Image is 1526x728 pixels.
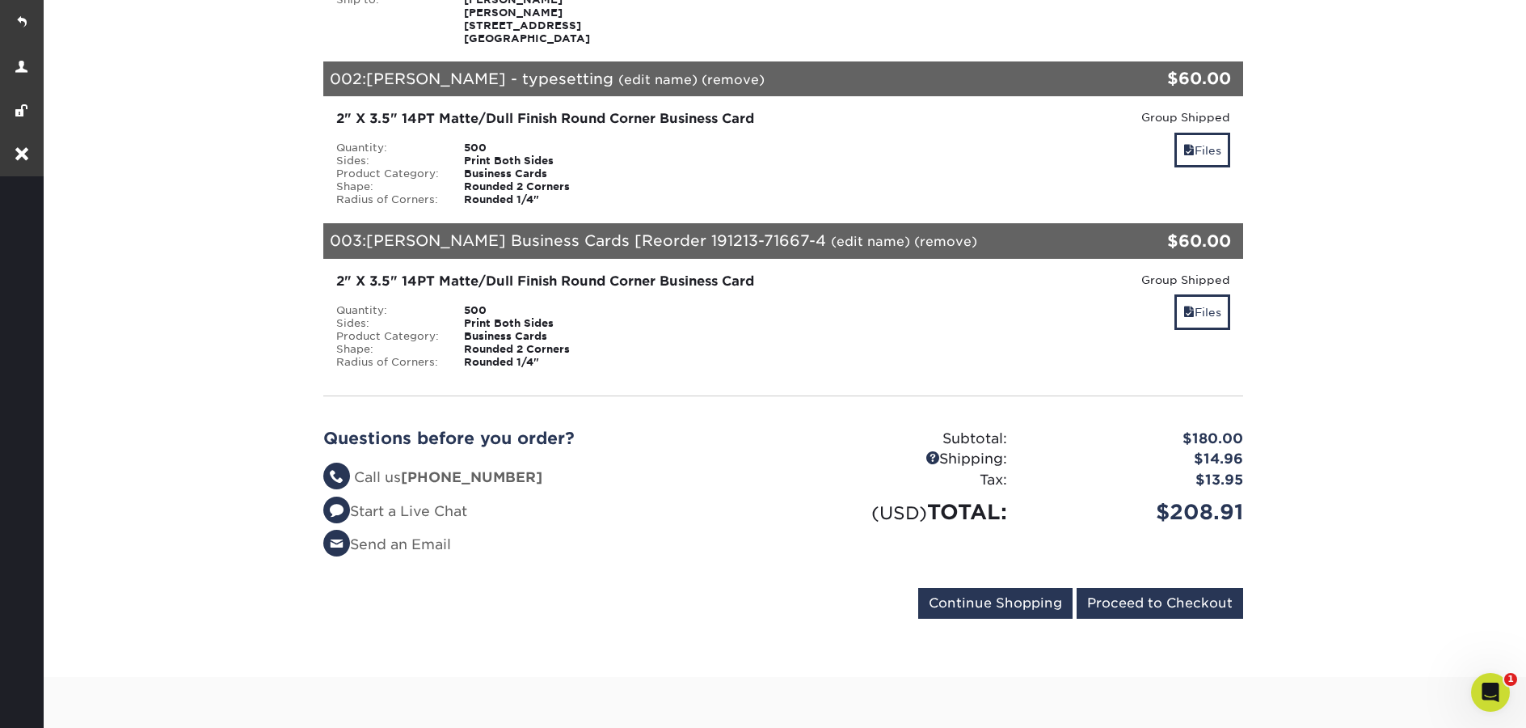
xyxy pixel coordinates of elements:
div: Shape: [324,343,452,356]
div: 2" X 3.5" 14PT Matte/Dull Finish Round Corner Business Card [336,272,924,291]
iframe: Intercom live chat [1471,673,1510,712]
span: files [1183,306,1195,319]
div: TOTAL: [783,497,1019,527]
div: Quantity: [324,304,452,317]
div: Radius of Corners: [324,193,452,206]
div: Subtotal: [783,429,1019,450]
div: Product Category: [324,330,452,343]
div: Rounded 2 Corners [452,343,630,356]
span: 1 [1504,673,1517,686]
div: Print Both Sides [452,317,630,330]
a: (edit name) [618,72,698,87]
li: Call us [323,468,771,489]
div: Tax: [783,470,1019,491]
div: Product Category: [324,167,452,180]
div: Quantity: [324,142,452,154]
div: Rounded 2 Corners [452,180,630,193]
h2: Questions before you order? [323,429,771,448]
small: (USD) [871,502,927,523]
input: Proceed to Checkout [1077,588,1243,619]
div: Radius of Corners: [324,356,452,369]
div: Shipping: [783,449,1019,470]
a: Files [1174,294,1230,329]
a: (edit name) [831,234,910,249]
a: Start a Live Chat [323,503,467,519]
div: Sides: [324,154,452,167]
span: [PERSON_NAME] - typesetting [366,70,613,87]
div: Sides: [324,317,452,330]
div: Print Both Sides [452,154,630,167]
a: Files [1174,133,1230,167]
span: files [1183,144,1195,157]
div: 500 [452,304,630,317]
div: Rounded 1/4" [452,193,630,206]
a: (remove) [914,234,977,249]
input: Continue Shopping [918,588,1073,619]
div: Group Shipped [948,272,1230,288]
div: 2" X 3.5" 14PT Matte/Dull Finish Round Corner Business Card [336,109,924,129]
div: $60.00 [1090,66,1231,91]
div: $14.96 [1019,449,1255,470]
div: Business Cards [452,167,630,180]
div: $60.00 [1090,229,1231,253]
span: [PERSON_NAME] Business Cards [Reorder 191213-71667-4 [366,231,826,249]
div: $13.95 [1019,470,1255,491]
div: $180.00 [1019,429,1255,450]
div: 002: [323,61,1090,97]
div: $208.91 [1019,497,1255,527]
a: Send an Email [323,536,451,552]
div: 500 [452,142,630,154]
a: (remove) [702,72,765,87]
div: Rounded 1/4" [452,356,630,369]
div: Group Shipped [948,109,1230,125]
div: Business Cards [452,330,630,343]
div: 003: [323,223,1090,259]
div: Shape: [324,180,452,193]
strong: [PHONE_NUMBER] [401,469,542,485]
